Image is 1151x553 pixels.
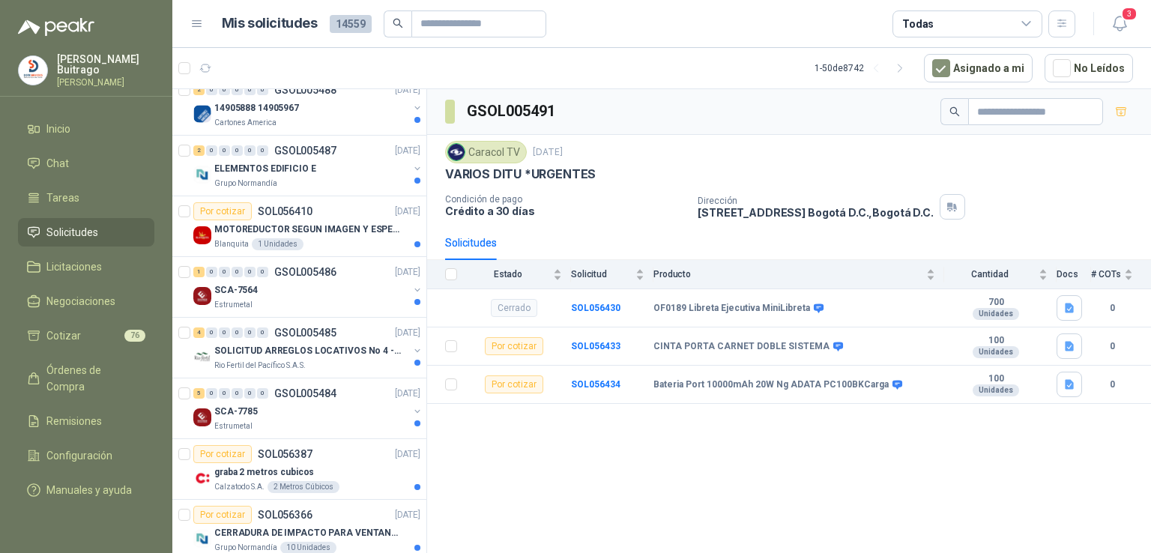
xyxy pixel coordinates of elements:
[653,341,830,353] b: CINTA PORTA CARNET DOBLE SISTEMA
[485,375,543,393] div: Por cotizar
[232,267,243,277] div: 0
[257,85,268,95] div: 0
[274,145,336,156] p: GSOL005487
[698,206,933,219] p: [STREET_ADDRESS] Bogotá D.C. , Bogotá D.C.
[1045,54,1133,82] button: No Leídos
[219,145,230,156] div: 0
[973,346,1019,358] div: Unidades
[466,269,550,279] span: Estado
[18,253,154,281] a: Licitaciones
[395,508,420,522] p: [DATE]
[257,327,268,338] div: 0
[18,356,154,401] a: Órdenes de Compra
[232,327,243,338] div: 0
[193,105,211,123] img: Company Logo
[206,327,217,338] div: 0
[124,330,145,342] span: 76
[193,145,205,156] div: 2
[244,145,256,156] div: 0
[172,196,426,257] a: Por cotizarSOL056410[DATE] Company LogoMOTOREDUCTOR SEGUN IMAGEN Y ESPECIFICACIONES ADJUNTASBlanq...
[46,447,112,464] span: Configuración
[18,218,154,247] a: Solicitudes
[445,235,497,251] div: Solicitudes
[46,482,132,498] span: Manuales y ayuda
[46,362,140,395] span: Órdenes de Compra
[193,388,205,399] div: 5
[258,206,312,217] p: SOL056410
[393,18,403,28] span: search
[1121,7,1138,21] span: 3
[193,384,423,432] a: 5 0 0 0 0 0 GSOL005484[DATE] Company LogoSCA-7785Estrumetal
[193,85,205,95] div: 2
[944,297,1048,309] b: 700
[1091,378,1133,392] b: 0
[193,263,423,311] a: 1 0 0 0 0 0 GSOL005486[DATE] Company LogoSCA-7564Estrumetal
[193,202,252,220] div: Por cotizar
[252,238,303,250] div: 1 Unidades
[46,413,102,429] span: Remisiones
[193,287,211,305] img: Company Logo
[214,465,314,480] p: graba 2 metros cubicos
[46,293,115,309] span: Negociaciones
[448,144,465,160] img: Company Logo
[219,85,230,95] div: 0
[274,327,336,338] p: GSOL005485
[258,510,312,520] p: SOL056366
[244,85,256,95] div: 0
[1091,339,1133,354] b: 0
[214,283,258,297] p: SCA-7564
[571,269,632,279] span: Solicitud
[206,388,217,399] div: 0
[214,178,277,190] p: Grupo Normandía
[274,267,336,277] p: GSOL005486
[46,224,98,241] span: Solicitudes
[18,476,154,504] a: Manuales y ayuda
[193,348,211,366] img: Company Logo
[57,54,154,75] p: [PERSON_NAME] Buitrago
[395,144,420,158] p: [DATE]
[232,145,243,156] div: 0
[571,341,620,351] a: SOL056433
[653,269,923,279] span: Producto
[193,226,211,244] img: Company Logo
[18,441,154,470] a: Configuración
[944,335,1048,347] b: 100
[219,327,230,338] div: 0
[571,260,653,289] th: Solicitud
[244,267,256,277] div: 0
[232,388,243,399] div: 0
[258,449,312,459] p: SOL056387
[172,439,426,500] a: Por cotizarSOL056387[DATE] Company Logograba 2 metros cubicosCalzatodo S.A.2 Metros Cúbicos
[653,260,944,289] th: Producto
[395,265,420,279] p: [DATE]
[193,324,423,372] a: 4 0 0 0 0 0 GSOL005485[DATE] Company LogoSOLICITUD ARREGLOS LOCATIVOS No 4 - PICHINDERio Fertil d...
[214,344,401,358] p: SOLICITUD ARREGLOS LOCATIVOS No 4 - PICHINDE
[193,81,423,129] a: 2 0 0 0 0 0 GSOL005488[DATE] Company Logo14905888 14905967Cartones America
[1091,301,1133,315] b: 0
[18,287,154,315] a: Negociaciones
[571,303,620,313] a: SOL056430
[46,327,81,344] span: Cotizar
[395,205,420,219] p: [DATE]
[485,337,543,355] div: Por cotizar
[445,141,527,163] div: Caracol TV
[1091,269,1121,279] span: # COTs
[214,405,258,419] p: SCA-7785
[193,166,211,184] img: Company Logo
[18,321,154,350] a: Cotizar76
[944,260,1057,289] th: Cantidad
[949,106,960,117] span: search
[268,481,339,493] div: 2 Metros Cúbicos
[653,379,889,391] b: Bateria Port 10000mAh 20W Ng ADATA PC100BKCarga
[698,196,933,206] p: Dirección
[395,326,420,340] p: [DATE]
[214,117,277,129] p: Cartones America
[653,303,810,315] b: OF0189 Libreta Ejecutiva MiniLibreta
[924,54,1033,82] button: Asignado a mi
[445,166,596,182] p: VARIOS DITU *URGENTES
[214,299,253,311] p: Estrumetal
[973,384,1019,396] div: Unidades
[214,162,316,176] p: ELEMENTOS EDIFICIO E
[533,145,563,160] p: [DATE]
[244,388,256,399] div: 0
